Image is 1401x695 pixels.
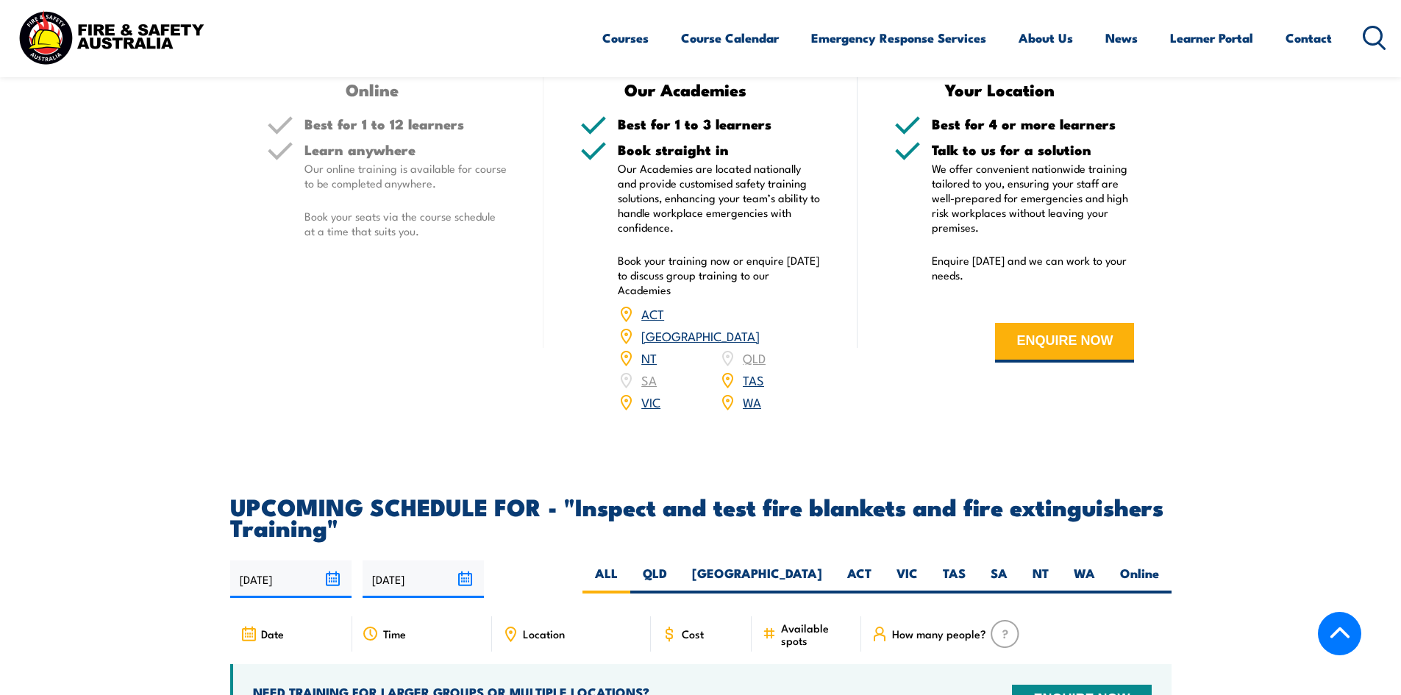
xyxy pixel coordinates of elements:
h5: Best for 1 to 12 learners [304,117,507,131]
label: Online [1108,565,1172,594]
label: TAS [930,565,978,594]
h5: Book straight in [618,143,821,157]
span: Location [523,627,565,640]
label: SA [978,565,1020,594]
input: To date [363,560,484,598]
span: Cost [682,627,704,640]
label: VIC [884,565,930,594]
h5: Best for 4 or more learners [932,117,1135,131]
a: Contact [1286,18,1332,57]
a: WA [743,393,761,410]
h3: Our Academies [580,81,791,98]
h5: Talk to us for a solution [932,143,1135,157]
a: Emergency Response Services [811,18,986,57]
label: NT [1020,565,1061,594]
a: NT [641,349,657,366]
h3: Online [267,81,478,98]
label: WA [1061,565,1108,594]
h5: Learn anywhere [304,143,507,157]
span: Date [261,627,284,640]
p: Book your training now or enquire [DATE] to discuss group training to our Academies [618,253,821,297]
label: QLD [630,565,680,594]
a: News [1105,18,1138,57]
a: About Us [1019,18,1073,57]
label: ALL [582,565,630,594]
a: Learner Portal [1170,18,1253,57]
a: Courses [602,18,649,57]
h5: Best for 1 to 3 learners [618,117,821,131]
a: TAS [743,371,764,388]
span: Time [383,627,406,640]
span: Available spots [781,621,851,646]
a: Course Calendar [681,18,779,57]
p: We offer convenient nationwide training tailored to you, ensuring your staff are well-prepared fo... [932,161,1135,235]
a: [GEOGRAPHIC_DATA] [641,327,760,344]
a: VIC [641,393,660,410]
h2: UPCOMING SCHEDULE FOR - "Inspect and test fire blankets and fire extinguishers Training" [230,496,1172,537]
button: ENQUIRE NOW [995,323,1134,363]
label: [GEOGRAPHIC_DATA] [680,565,835,594]
p: Book your seats via the course schedule at a time that suits you. [304,209,507,238]
p: Our Academies are located nationally and provide customised safety training solutions, enhancing ... [618,161,821,235]
input: From date [230,560,352,598]
h3: Your Location [894,81,1105,98]
p: Our online training is available for course to be completed anywhere. [304,161,507,190]
span: How many people? [892,627,986,640]
a: ACT [641,304,664,322]
label: ACT [835,565,884,594]
p: Enquire [DATE] and we can work to your needs. [932,253,1135,282]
